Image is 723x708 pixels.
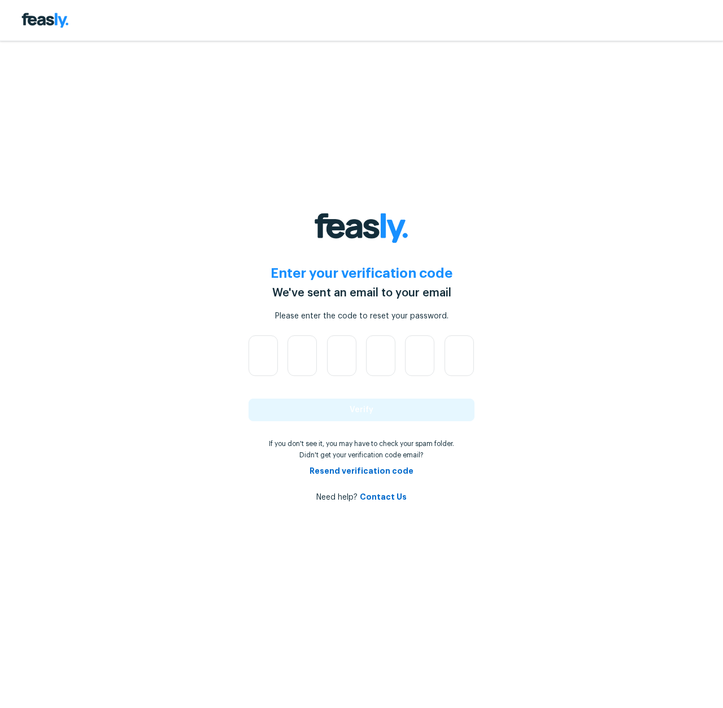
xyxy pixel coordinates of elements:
a: Resend verification code [310,467,413,475]
img: Feasly [307,206,416,251]
span: Verify [350,406,373,414]
img: Feasly [18,9,72,32]
button: Verify [249,399,474,421]
div: Need help? [249,491,474,503]
h2: Enter your verification code [271,264,452,282]
div: Please enter the code to reset your password. [275,311,448,322]
a: Contact Us [360,493,407,501]
p: Didn't get your verification code email? [249,451,474,460]
div: We've sent an email to your email [272,285,451,301]
p: If you don't see it, you may have to check your spam folder. [249,439,474,448]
